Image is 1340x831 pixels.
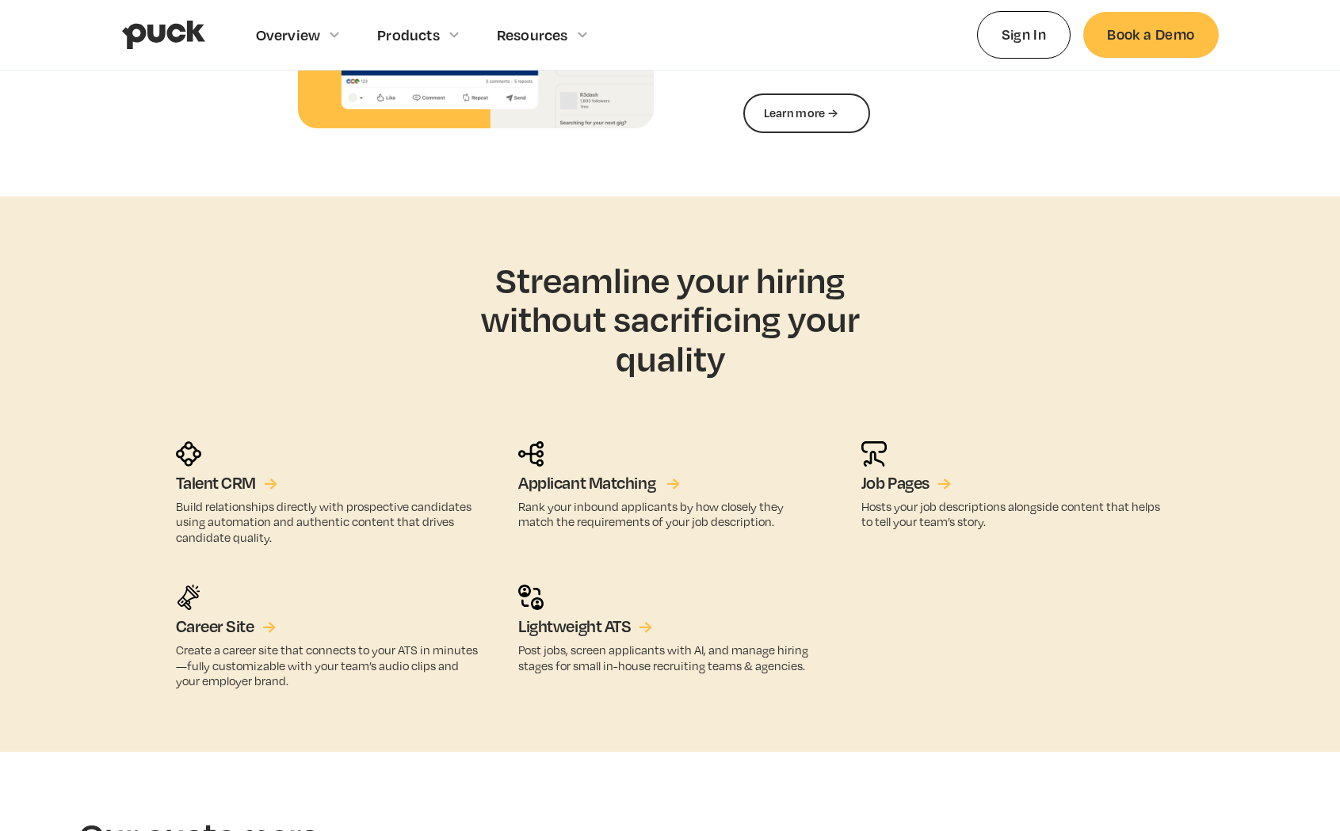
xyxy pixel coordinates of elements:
[518,616,631,637] h5: Lightweight ATS
[937,473,951,494] div: →
[176,473,257,494] h5: Talent CRM
[176,642,479,688] p: Create a career site that connects to your ATS in minutes—fully customizable with your team’s aud...
[176,499,479,545] p: Build relationships directly with prospective candidates using automation and authentic content t...
[861,473,951,494] a: Job Pages→
[377,26,440,44] div: Products
[176,473,278,494] a: Talent CRM→
[861,473,930,494] h5: Job Pages
[262,616,276,637] div: →
[437,260,904,378] h2: Streamline your hiring without sacrificing your quality
[518,642,822,673] p: Post jobs, screen applicants with AI, and manage hiring stages for small in-house recruiting team...
[264,473,277,494] div: →
[176,616,254,637] h5: Career Site
[518,473,677,494] a: Applicant Matching→
[518,616,653,637] a: Lightweight ATS→
[1083,12,1218,57] a: Book a Demo
[639,616,652,637] div: →
[861,499,1165,529] p: Hosts your job descriptions alongside content that helps to tell your team’s story.
[518,473,655,494] h5: Applicant Matching
[977,11,1071,58] a: Sign In
[743,93,870,133] a: Learn more →
[518,499,822,529] p: Rank your inbound applicants by how closely they match the requirements of your job description.
[256,26,321,44] div: Overview
[176,616,276,637] a: Career Site→
[497,26,568,44] div: Resources
[667,473,681,494] div: →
